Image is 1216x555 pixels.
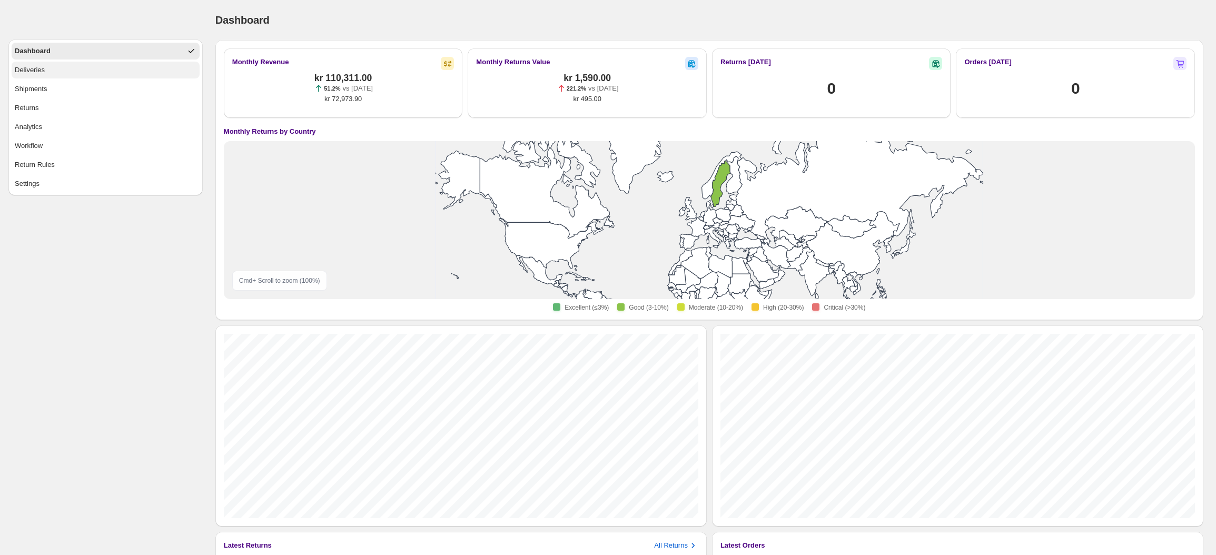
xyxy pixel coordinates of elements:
h3: Latest Orders [720,540,765,551]
span: Critical (>30%) [824,303,865,312]
button: Settings [12,175,200,192]
button: All Returns [654,540,698,551]
h2: Orders [DATE] [964,57,1011,67]
button: Returns [12,100,200,116]
h2: Returns [DATE] [720,57,771,67]
h2: Monthly Revenue [232,57,289,67]
button: Deliveries [12,62,200,78]
h3: Latest Returns [224,540,272,551]
span: Good (3-10%) [629,303,668,312]
h1: 0 [827,78,835,99]
span: kr 72,973.90 [324,94,362,104]
span: Excellent (≤3%) [565,303,609,312]
span: 221.2% [567,85,586,92]
h2: Monthly Returns Value [476,57,550,67]
span: Workflow [15,141,43,151]
h4: Monthly Returns by Country [224,126,316,137]
span: Moderate (10-20%) [689,303,743,312]
p: vs [DATE] [588,83,619,94]
span: Analytics [15,122,42,132]
button: Workflow [12,137,200,154]
p: vs [DATE] [342,83,373,94]
span: High (20-30%) [763,303,804,312]
div: Cmd + Scroll to zoom ( 100 %) [232,271,327,291]
span: Return Rules [15,160,55,170]
span: Dashboard [15,46,51,56]
span: Returns [15,103,39,113]
h1: 0 [1071,78,1080,99]
button: Shipments [12,81,200,97]
button: Return Rules [12,156,200,173]
span: Dashboard [215,14,270,26]
span: kr 495.00 [573,94,601,104]
span: Deliveries [15,65,45,75]
span: kr 1,590.00 [563,73,611,83]
span: Shipments [15,84,47,94]
h3: All Returns [654,540,688,551]
button: Dashboard [12,43,200,60]
span: Settings [15,179,39,189]
span: 51.2% [324,85,340,92]
span: kr 110,311.00 [314,73,372,83]
button: Analytics [12,118,200,135]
